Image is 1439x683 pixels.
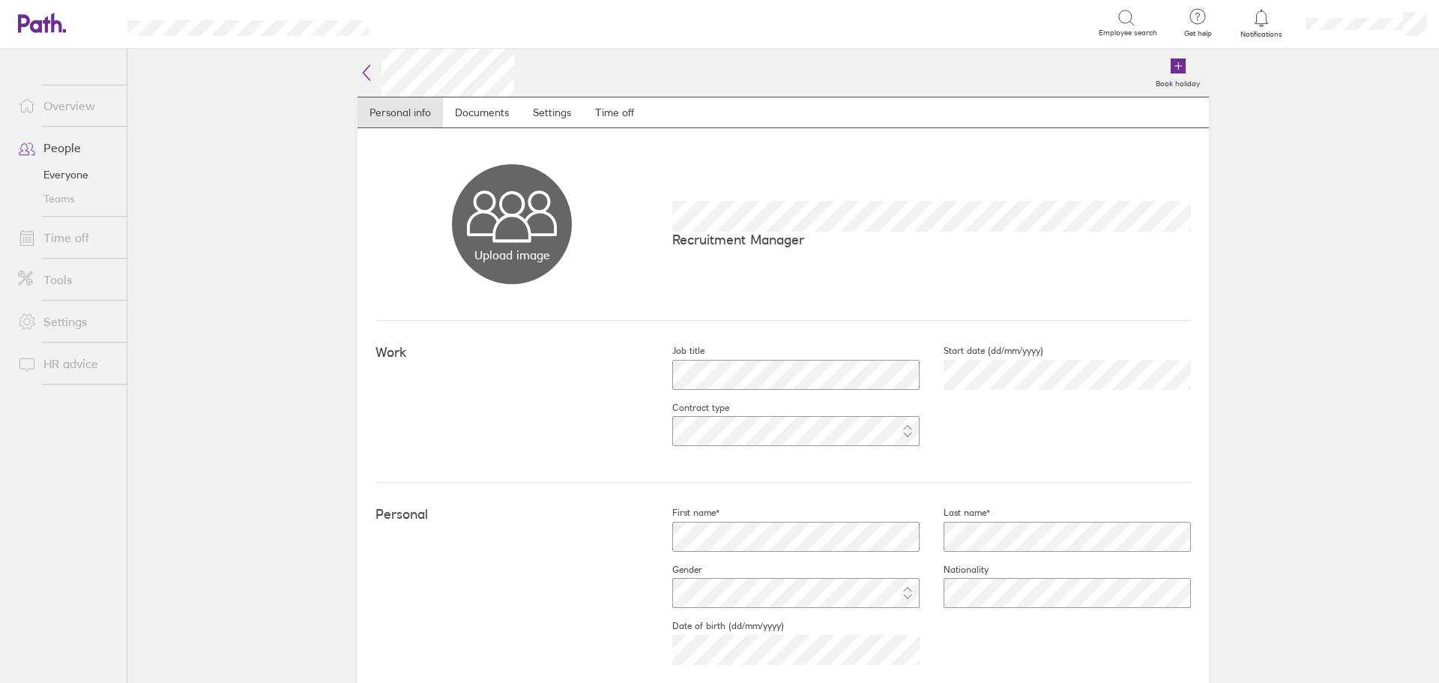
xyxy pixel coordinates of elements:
[672,232,1191,247] p: Recruitment Manager
[409,16,447,29] div: Search
[375,345,648,361] h4: Work
[583,97,646,127] a: Time off
[1237,7,1286,39] a: Notifications
[920,564,989,576] label: Nationality
[443,97,521,127] a: Documents
[1099,28,1157,37] span: Employee search
[358,97,443,127] a: Personal info
[920,507,990,519] label: Last name*
[6,187,127,211] a: Teams
[6,163,127,187] a: Everyone
[920,345,1043,357] label: Start date (dd/mm/yyyy)
[6,223,127,253] a: Time off
[648,402,729,414] label: Contract type
[648,564,702,576] label: Gender
[1147,75,1209,88] label: Book holiday
[1147,49,1209,97] a: Book holiday
[1237,30,1286,39] span: Notifications
[375,507,648,523] h4: Personal
[1174,29,1222,38] span: Get help
[648,345,705,357] label: Job title
[648,620,784,632] label: Date of birth (dd/mm/yyyy)
[521,97,583,127] a: Settings
[648,507,719,519] label: First name*
[6,307,127,337] a: Settings
[6,91,127,121] a: Overview
[6,265,127,295] a: Tools
[6,133,127,163] a: People
[6,349,127,379] a: HR advice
